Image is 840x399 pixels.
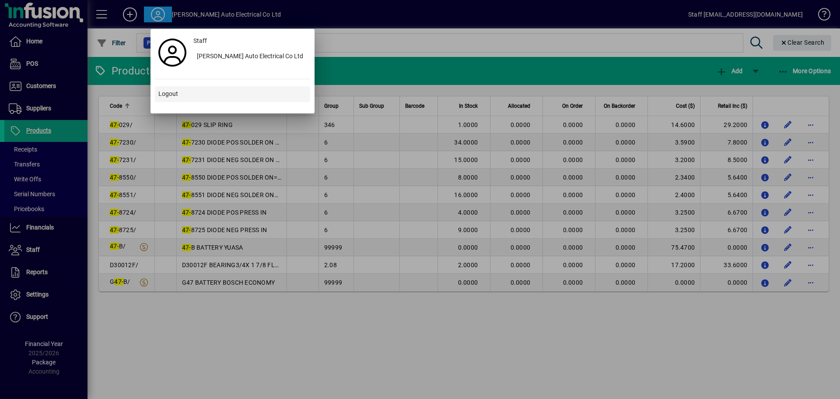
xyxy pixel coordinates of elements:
span: Staff [193,36,207,46]
button: [PERSON_NAME] Auto Electrical Co Ltd [190,49,310,65]
span: Logout [158,89,178,99]
a: Staff [190,33,310,49]
a: Profile [155,45,190,60]
button: Logout [155,86,310,102]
